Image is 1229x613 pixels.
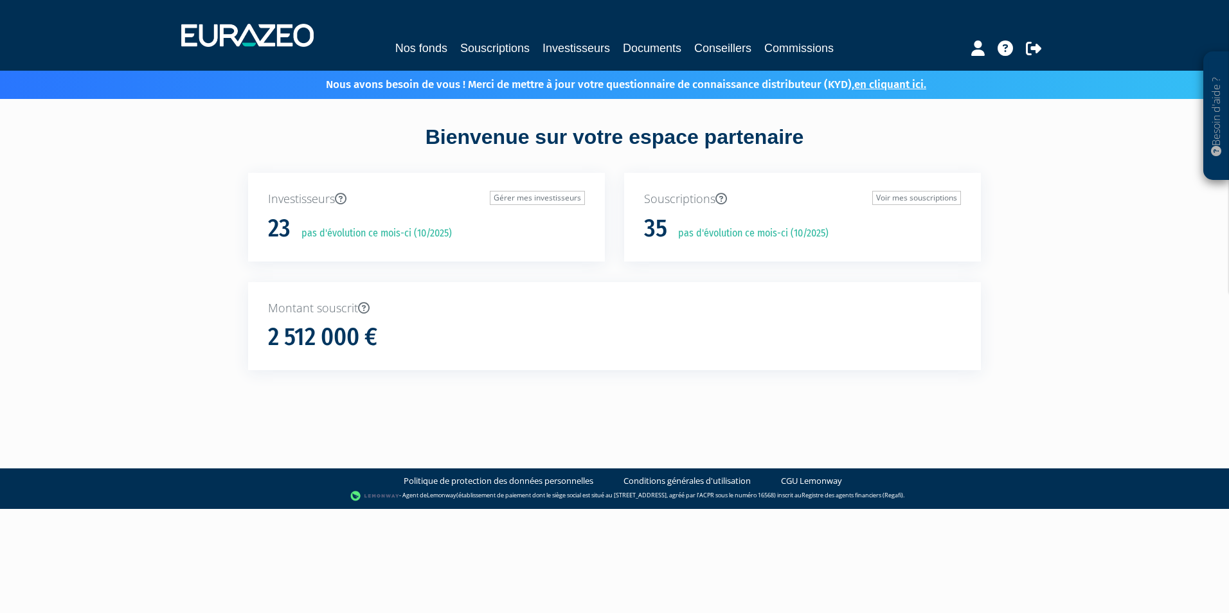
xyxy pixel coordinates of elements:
h1: 35 [644,215,667,242]
p: Besoin d'aide ? [1209,58,1224,174]
a: Investisseurs [543,39,610,57]
p: pas d'évolution ce mois-ci (10/2025) [292,226,452,241]
img: logo-lemonway.png [350,490,400,502]
a: Conseillers [694,39,751,57]
a: Commissions [764,39,834,57]
p: Investisseurs [268,191,585,208]
p: Souscriptions [644,191,961,208]
a: Voir mes souscriptions [872,191,961,205]
div: - Agent de (établissement de paiement dont le siège social est situé au [STREET_ADDRESS], agréé p... [13,490,1216,502]
a: Registre des agents financiers (Regafi) [802,492,903,500]
a: Gérer mes investisseurs [490,191,585,205]
a: Conditions générales d'utilisation [623,475,751,487]
a: CGU Lemonway [781,475,842,487]
h1: 2 512 000 € [268,324,377,351]
a: Politique de protection des données personnelles [404,475,593,487]
a: Souscriptions [460,39,530,57]
p: pas d'évolution ce mois-ci (10/2025) [669,226,829,241]
h1: 23 [268,215,291,242]
div: Bienvenue sur votre espace partenaire [238,123,991,173]
img: 1732889491-logotype_eurazeo_blanc_rvb.png [181,24,314,47]
a: Nos fonds [395,39,447,57]
p: Nous avons besoin de vous ! Merci de mettre à jour votre questionnaire de connaissance distribute... [289,74,926,93]
a: Documents [623,39,681,57]
a: Lemonway [427,492,456,500]
a: en cliquant ici. [854,78,926,91]
p: Montant souscrit [268,300,961,317]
